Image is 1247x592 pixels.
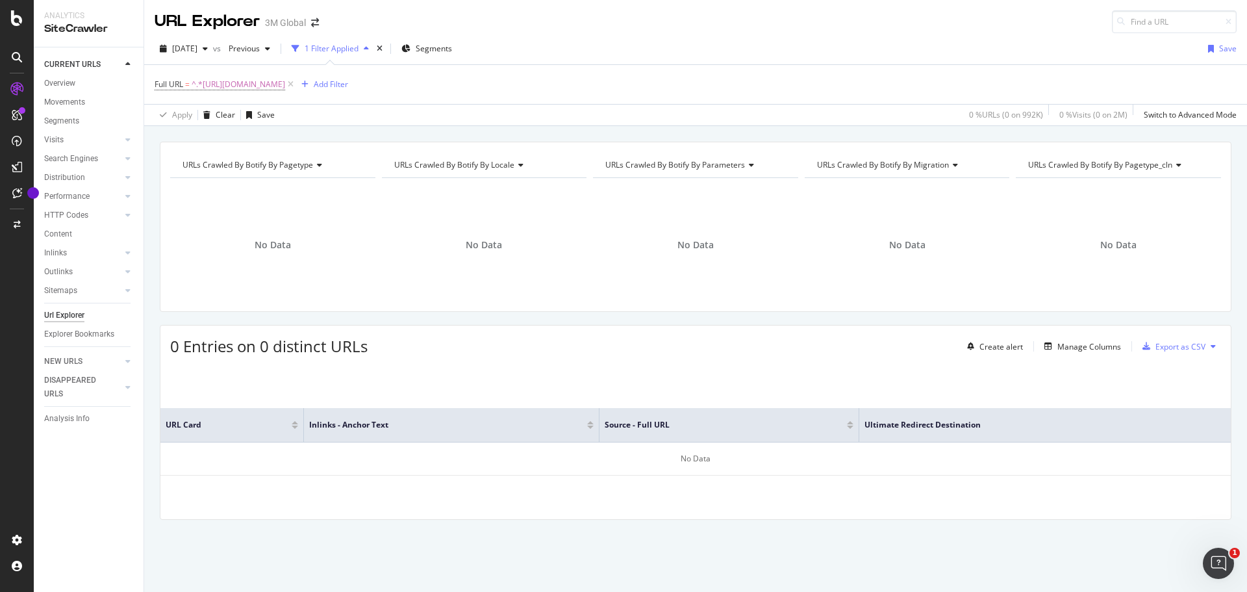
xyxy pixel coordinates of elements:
[223,38,275,59] button: Previous
[1137,336,1205,357] button: Export as CSV
[192,75,285,94] span: ^.*[URL][DOMAIN_NAME]
[392,155,575,175] h4: URLs Crawled By Botify By locale
[155,79,183,90] span: Full URL
[305,43,359,54] div: 1 Filter Applied
[44,190,90,203] div: Performance
[44,114,79,128] div: Segments
[155,10,260,32] div: URL Explorer
[257,109,275,120] div: Save
[605,159,745,170] span: URLs Crawled By Botify By parameters
[44,96,85,109] div: Movements
[44,355,82,368] div: NEW URLS
[44,355,121,368] a: NEW URLS
[1219,43,1237,54] div: Save
[605,419,827,431] span: Source - Full URL
[814,155,998,175] h4: URLs Crawled By Botify By migration
[889,238,926,251] span: No Data
[44,309,134,322] a: Url Explorer
[44,265,121,279] a: Outlinks
[44,133,64,147] div: Visits
[160,443,1231,476] div: No Data
[817,159,949,170] span: URLs Crawled By Botify By migration
[44,152,98,166] div: Search Engines
[1028,159,1172,170] span: URLs Crawled By Botify By pagetype_cln
[962,336,1023,357] button: Create alert
[172,43,197,54] span: 2025 Sep. 7th
[44,77,134,90] a: Overview
[296,77,348,92] button: Add Filter
[44,133,121,147] a: Visits
[1059,109,1127,120] div: 0 % Visits ( 0 on 2M )
[183,159,313,170] span: URLs Crawled By Botify By pagetype
[44,284,77,298] div: Sitemaps
[311,18,319,27] div: arrow-right-arrow-left
[180,155,364,175] h4: URLs Crawled By Botify By pagetype
[969,109,1043,120] div: 0 % URLs ( 0 on 992K )
[44,246,121,260] a: Inlinks
[216,109,235,120] div: Clear
[314,79,348,90] div: Add Filter
[374,42,385,55] div: times
[44,209,121,222] a: HTTP Codes
[44,412,90,426] div: Analysis Info
[1100,238,1137,251] span: No Data
[1203,548,1234,579] iframe: Intercom live chat
[172,109,192,120] div: Apply
[1203,38,1237,59] button: Save
[44,190,121,203] a: Performance
[1144,109,1237,120] div: Switch to Advanced Mode
[44,265,73,279] div: Outlinks
[44,374,121,401] a: DISAPPEARED URLS
[44,412,134,426] a: Analysis Info
[1039,339,1121,354] button: Manage Columns
[309,419,568,431] span: Inlinks - Anchor Text
[44,227,134,241] a: Content
[44,227,72,241] div: Content
[185,79,190,90] span: =
[44,114,134,128] a: Segments
[1155,341,1205,352] div: Export as CSV
[255,238,291,251] span: No Data
[155,105,192,125] button: Apply
[223,43,260,54] span: Previous
[1026,155,1209,175] h4: URLs Crawled By Botify By pagetype_cln
[677,238,714,251] span: No Data
[198,105,235,125] button: Clear
[44,284,121,298] a: Sitemaps
[265,16,306,29] div: 3M Global
[44,96,134,109] a: Movements
[396,38,457,59] button: Segments
[44,10,133,21] div: Analytics
[1057,341,1121,352] div: Manage Columns
[466,238,502,251] span: No Data
[155,38,213,59] button: [DATE]
[44,152,121,166] a: Search Engines
[44,58,101,71] div: CURRENT URLS
[166,419,288,431] span: URL Card
[170,335,368,357] span: 0 Entries on 0 distinct URLs
[394,159,514,170] span: URLs Crawled By Botify By locale
[44,21,133,36] div: SiteCrawler
[44,171,85,185] div: Distribution
[44,171,121,185] a: Distribution
[416,43,452,54] span: Segments
[213,43,223,54] span: vs
[44,58,121,71] a: CURRENT URLS
[44,209,88,222] div: HTTP Codes
[44,374,110,401] div: DISAPPEARED URLS
[603,155,787,175] h4: URLs Crawled By Botify By parameters
[44,77,75,90] div: Overview
[1139,105,1237,125] button: Switch to Advanced Mode
[864,419,1206,431] span: Ultimate Redirect Destination
[44,328,114,341] div: Explorer Bookmarks
[1112,10,1237,33] input: Find a URL
[286,38,374,59] button: 1 Filter Applied
[44,246,67,260] div: Inlinks
[44,328,134,341] a: Explorer Bookmarks
[27,187,39,199] div: Tooltip anchor
[241,105,275,125] button: Save
[979,341,1023,352] div: Create alert
[44,309,84,322] div: Url Explorer
[1229,548,1240,558] span: 1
